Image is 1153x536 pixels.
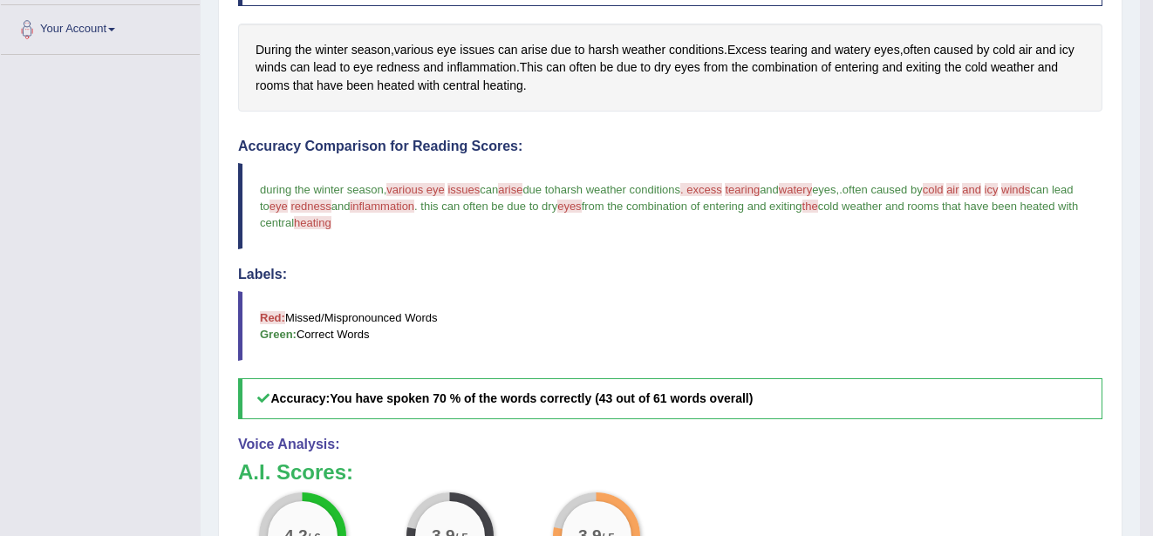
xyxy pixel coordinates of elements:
span: during the winter season, [260,183,386,196]
span: eyes [557,200,581,213]
span: Click to see word definition [977,41,990,59]
b: You have spoken 70 % of the words correctly (43 out of 61 words overall) [330,391,753,405]
span: Click to see word definition [704,58,728,77]
span: . excess [680,183,722,196]
span: Click to see word definition [835,41,870,59]
span: redness [290,200,331,213]
span: Click to see word definition [617,58,637,77]
span: Click to see word definition [377,77,414,95]
span: various eye [386,183,444,196]
span: Click to see word definition [1035,41,1055,59]
span: Click to see word definition [1060,41,1075,59]
span: Click to see word definition [353,58,373,77]
span: Click to see word definition [317,77,343,95]
span: Click to see word definition [346,77,373,95]
span: can [480,183,498,196]
span: watery [779,183,812,196]
span: Click to see word definition [821,58,831,77]
span: eyes [812,183,836,196]
span: from the combination of entering and exiting [582,200,802,213]
span: due to [522,183,554,196]
span: Click to see word definition [752,58,818,77]
span: and [760,183,779,196]
span: Click to see word definition [423,58,443,77]
span: tearing [725,183,760,196]
span: Click to see word definition [588,41,618,59]
span: Click to see word definition [521,41,547,59]
span: Click to see word definition [570,58,597,77]
span: Click to see word definition [313,58,336,77]
span: Click to see word definition [600,58,614,77]
span: Click to see word definition [727,41,767,59]
span: Click to see word definition [256,77,290,95]
b: A.I. Scores: [238,460,353,484]
span: . this can often be due to dry [414,200,557,213]
span: Click to see word definition [991,58,1034,77]
span: Click to see word definition [340,58,351,77]
span: Click to see word definition [874,41,900,59]
span: Click to see word definition [351,41,391,59]
span: Click to see word definition [520,58,542,77]
span: Click to see word definition [295,41,311,59]
span: Click to see word definition [934,41,973,59]
span: winds [1001,183,1030,196]
span: Click to see word definition [256,41,291,59]
span: Click to see word definition [316,41,348,59]
h5: Accuracy: [238,378,1102,419]
span: Click to see word definition [447,58,516,77]
span: Click to see word definition [669,41,724,59]
span: . [839,183,843,196]
span: Click to see word definition [1019,41,1033,59]
span: Click to see word definition [674,58,700,77]
span: Click to see word definition [551,41,571,59]
span: Click to see word definition [904,41,931,59]
span: the [802,200,818,213]
span: Click to see word definition [498,41,518,59]
span: cold [923,183,944,196]
span: Click to see word definition [882,58,902,77]
span: icy [985,183,999,196]
span: and [331,200,351,213]
span: arise [498,183,522,196]
span: Click to see word definition [945,58,961,77]
span: Click to see word definition [993,41,1015,59]
span: air [946,183,959,196]
span: Click to see word definition [811,41,831,59]
span: and [962,183,981,196]
span: Click to see word definition [654,58,671,77]
span: inflammation [350,200,414,213]
span: harsh weather conditions [555,183,681,196]
span: , [836,183,840,196]
span: Click to see word definition [575,41,585,59]
span: Click to see word definition [418,77,440,95]
span: Click to see word definition [483,77,523,95]
span: Click to see word definition [906,58,941,77]
span: Click to see word definition [460,41,495,59]
span: Click to see word definition [256,58,287,77]
span: Click to see word definition [835,58,879,77]
span: Click to see word definition [437,41,457,59]
span: Click to see word definition [640,58,651,77]
b: Red: [260,311,285,324]
span: Click to see word definition [622,41,665,59]
h4: Labels: [238,267,1102,282]
span: often caused by [843,183,923,196]
span: Click to see word definition [546,58,566,77]
span: heating [294,216,331,229]
span: Click to see word definition [965,58,987,77]
a: Your Account [1,5,200,49]
h4: Voice Analysis: [238,437,1102,452]
span: Click to see word definition [443,77,480,95]
blockquote: Missed/Mispronounced Words Correct Words [238,291,1102,361]
span: Click to see word definition [290,58,310,77]
span: eye [269,200,288,213]
span: Click to see word definition [732,58,748,77]
span: Click to see word definition [1038,58,1058,77]
span: Click to see word definition [770,41,808,59]
span: issues [447,183,480,196]
h4: Accuracy Comparison for Reading Scores: [238,139,1102,154]
span: Click to see word definition [293,77,313,95]
b: Green: [260,328,297,341]
span: Click to see word definition [377,58,420,77]
span: Click to see word definition [394,41,433,59]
